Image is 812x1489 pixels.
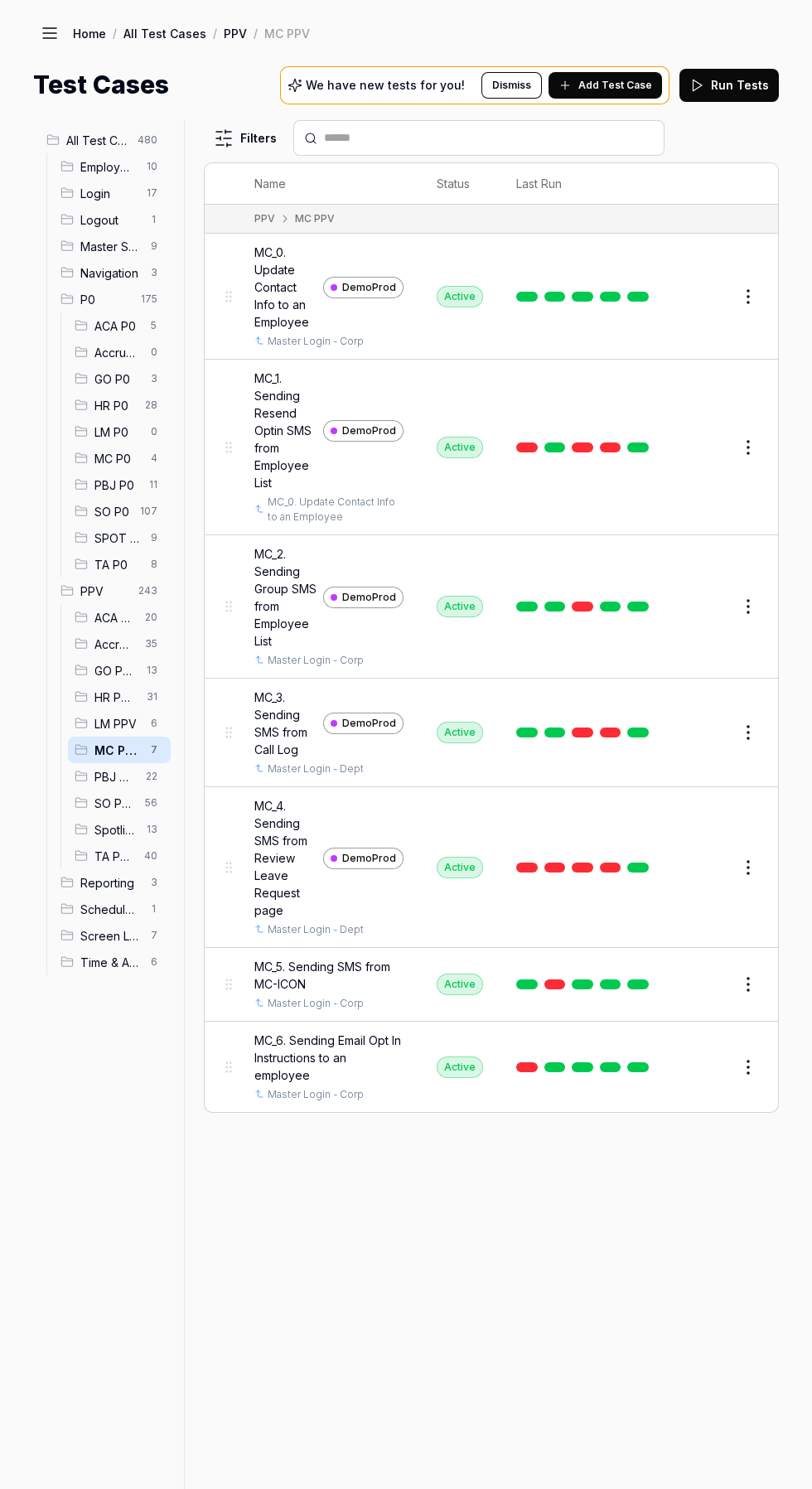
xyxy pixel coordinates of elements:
[68,843,171,869] div: Drag to reorderTA PPV40
[54,869,171,896] div: Drag to reorderReporting3
[139,766,164,786] span: 22
[138,793,164,813] span: 56
[437,596,483,617] div: Active
[54,206,171,233] div: Drag to reorderLogout1
[94,344,141,361] span: Accruals P0
[268,1087,364,1102] a: Master Login - Corp
[323,420,404,442] a: DemoProd
[68,551,171,578] div: Drag to reorderTA P08
[54,949,171,975] div: Drag to reorderTime & Attendance6
[144,873,164,892] span: 3
[138,607,164,627] span: 20
[68,498,171,525] div: Drag to reorderSO P0107
[144,422,164,442] span: 0
[33,66,169,104] h1: Test Cases
[133,501,164,521] span: 107
[68,816,171,843] div: Drag to reorderSpotlight PPV13
[323,587,404,608] a: DemoProd
[143,475,164,495] span: 11
[323,713,404,734] a: DemoProd
[420,163,500,205] th: Status
[144,369,164,389] span: 3
[205,1022,778,1112] tr: MC_6. Sending Email Opt In Instructions to an employeeMaster Login - CorpActive
[342,590,396,605] span: DemoProd
[268,653,364,668] a: Master Login - Corp
[144,554,164,574] span: 8
[80,901,141,918] span: Schedule Optimizer
[264,25,310,41] div: MC PPV
[140,157,164,176] span: 10
[68,471,171,498] div: Drag to reorderPBJ P011
[68,312,171,339] div: Drag to reorderACA P05
[68,710,171,737] div: Drag to reorderLM PPV6
[342,280,396,295] span: DemoProd
[73,25,106,41] a: Home
[437,437,483,458] div: Active
[254,689,317,758] span: MC_3. Sending SMS from Call Log
[94,476,139,494] span: PBJ P0
[254,370,317,491] span: MC_1. Sending Resend Optin SMS from Employee List
[205,234,778,360] tr: MC_0. Update Contact Info to an EmployeeDemoProdMaster Login - CorpActive
[80,291,131,308] span: P0
[342,851,396,866] span: DemoProd
[578,78,652,93] span: Add Test Case
[144,236,164,256] span: 9
[144,740,164,760] span: 7
[144,448,164,468] span: 4
[80,238,141,255] span: Master Schedule
[144,899,164,919] span: 1
[342,423,396,438] span: DemoProd
[66,132,128,149] span: All Test Cases
[94,768,136,786] span: PBJ PPV
[205,948,778,1022] tr: MC_5. Sending SMS from MC-ICONMaster Login - CorpActive
[144,926,164,945] span: 7
[68,392,171,418] div: Drag to reorderHR P028
[437,286,483,307] div: Active
[54,180,171,206] div: Drag to reorderLogin17
[68,525,171,551] div: Drag to reorderSPOT P09
[268,922,364,937] a: Master Login - Dept
[254,1032,404,1084] span: MC_6. Sending Email Opt In Instructions to an employee
[94,848,134,865] span: TA PPV
[94,397,135,414] span: HR P0
[679,69,779,102] button: Run Tests
[94,450,141,467] span: MC P0
[437,1056,483,1078] div: Active
[437,974,483,995] div: Active
[94,689,137,706] span: HR PPV
[132,581,164,601] span: 243
[54,259,171,286] div: Drag to reorderNavigation3
[205,535,778,679] tr: MC_2. Sending Group SMS from Employee ListDemoProdMaster Login - CorpActive
[144,528,164,548] span: 9
[54,286,171,312] div: Drag to reorderP0175
[205,360,778,535] tr: MC_1. Sending Resend Optin SMS from Employee ListDemoProdMC_0. Update Contact Info to an Employee...
[268,334,364,349] a: Master Login - Corp
[144,952,164,972] span: 6
[254,958,404,993] span: MC_5. Sending SMS from MC-ICON
[54,896,171,922] div: Drag to reorderSchedule Optimizer1
[140,819,164,839] span: 13
[204,122,287,155] button: Filters
[437,857,483,878] div: Active
[500,163,672,205] th: Last Run
[94,529,141,547] span: SPOT P0
[254,797,317,919] span: MC_4. Sending SMS from Review Leave Request page
[140,660,164,680] span: 13
[268,761,364,776] a: Master Login - Dept
[254,25,258,41] div: /
[68,604,171,631] div: Drag to reorderACA PPV20
[306,80,465,91] p: We have new tests for you!
[80,927,141,945] span: Screen Loads
[123,25,206,41] a: All Test Cases
[68,737,171,763] div: Drag to reorderMC PPV7
[68,657,171,684] div: Drag to reorderGO PPV13
[113,25,117,41] div: /
[138,395,164,415] span: 28
[80,583,128,600] span: PPV
[94,503,130,520] span: SO P0
[94,370,141,388] span: GO P0
[54,233,171,259] div: Drag to reorderMaster Schedule9
[140,687,164,707] span: 31
[131,130,164,150] span: 480
[213,25,217,41] div: /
